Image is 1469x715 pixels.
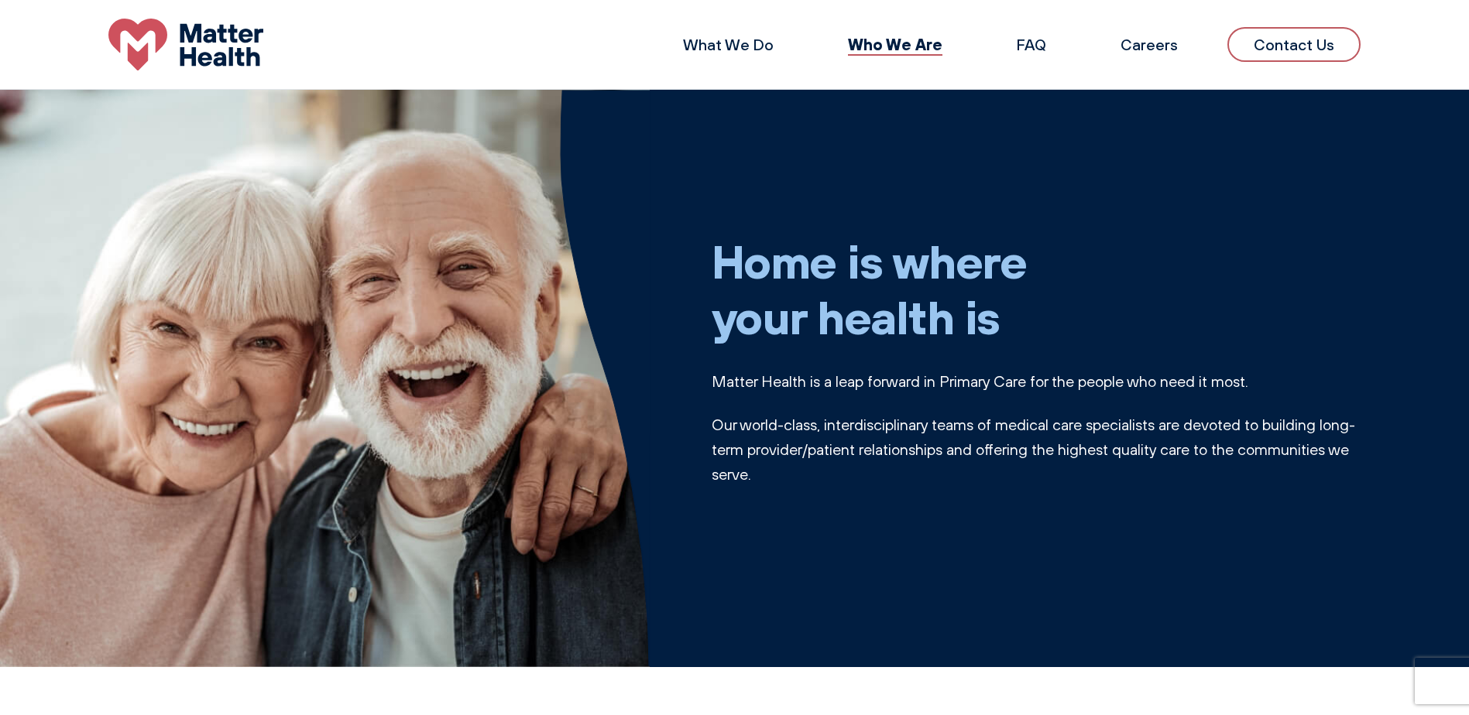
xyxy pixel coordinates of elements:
[683,35,774,54] a: What We Do
[712,412,1361,487] p: Our world-class, interdisciplinary teams of medical care specialists are devoted to building long...
[712,369,1361,394] p: Matter Health is a leap forward in Primary Care for the people who need it most.
[712,233,1361,344] h1: Home is where your health is
[1227,27,1361,62] a: Contact Us
[848,34,942,54] a: Who We Are
[1017,35,1046,54] a: FAQ
[1121,35,1178,54] a: Careers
